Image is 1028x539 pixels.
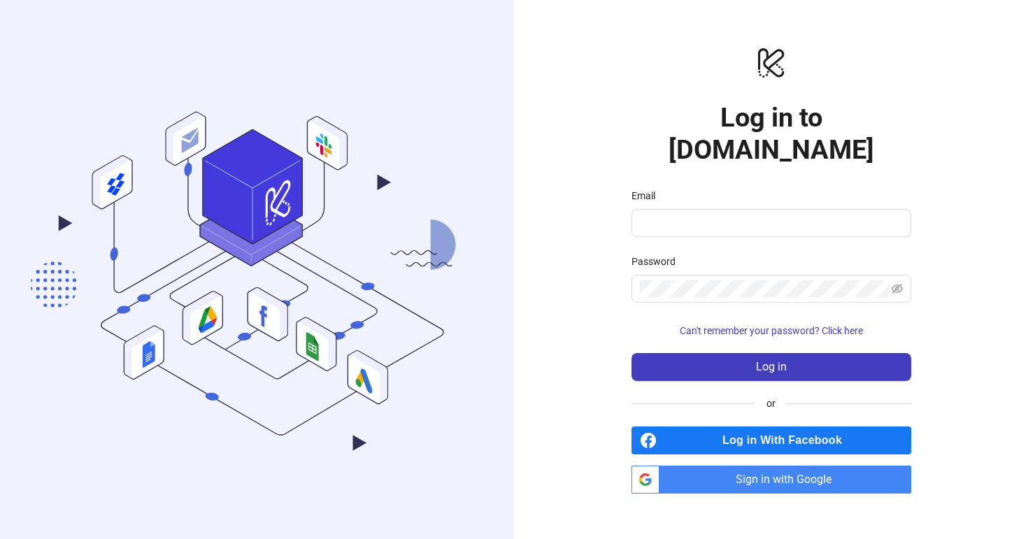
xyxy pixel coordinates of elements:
span: or [755,396,787,411]
a: Sign in with Google [631,466,911,494]
input: Password [640,280,889,297]
input: Email [640,215,900,231]
span: Log in With Facebook [662,426,911,454]
span: Sign in with Google [665,466,911,494]
span: Log in [756,361,787,373]
a: Log in With Facebook [631,426,911,454]
span: Can't remember your password? Click here [680,325,863,336]
label: Password [631,254,685,269]
button: Log in [631,353,911,381]
button: Can't remember your password? Click here [631,319,911,342]
a: Can't remember your password? Click here [631,325,911,336]
span: eye-invisible [892,283,903,294]
h1: Log in to [DOMAIN_NAME] [631,101,911,166]
label: Email [631,188,664,203]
